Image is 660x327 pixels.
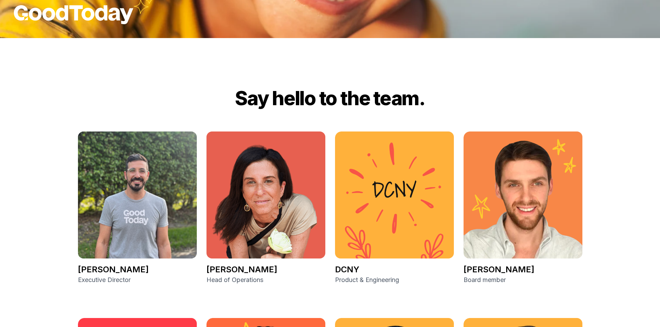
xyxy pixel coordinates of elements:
[78,275,197,285] p: Executive Director
[464,275,582,285] p: Board member
[206,275,325,285] p: Head of Operations
[335,275,454,285] p: Product & Engineering
[335,264,454,275] p: DCNY
[14,5,134,24] img: GoodToday
[78,131,197,258] img: Moses Abudarham
[464,264,582,275] p: [PERSON_NAME]
[335,131,454,258] img: DCNY
[464,131,582,258] img: Joe Teplow
[175,88,485,109] h2: Say hello to the team.
[78,264,197,275] p: [PERSON_NAME]
[206,264,325,275] p: [PERSON_NAME]
[206,131,325,258] img: Robin Wolfe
